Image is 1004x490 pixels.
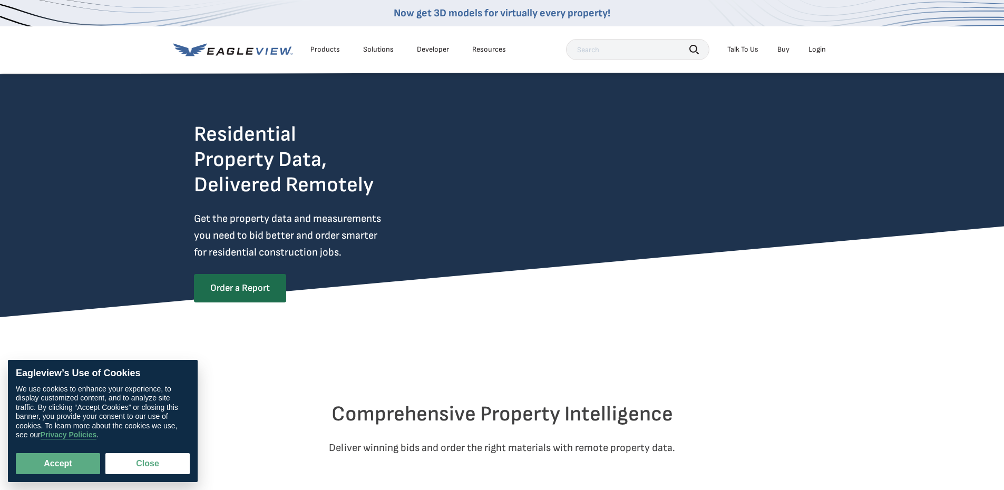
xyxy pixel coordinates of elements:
[194,122,374,198] h2: Residential Property Data, Delivered Remotely
[808,45,826,54] div: Login
[472,45,506,54] div: Resources
[394,7,610,19] a: Now get 3D models for virtually every property!
[363,45,394,54] div: Solutions
[194,210,425,261] p: Get the property data and measurements you need to bid better and order smarter for residential c...
[417,45,449,54] a: Developer
[194,401,811,427] h2: Comprehensive Property Intelligence
[566,39,709,60] input: Search
[41,431,97,440] a: Privacy Policies
[105,453,190,474] button: Close
[310,45,340,54] div: Products
[16,453,100,474] button: Accept
[777,45,789,54] a: Buy
[194,274,286,302] a: Order a Report
[16,385,190,440] div: We use cookies to enhance your experience, to display customized content, and to analyze site tra...
[16,368,190,379] div: Eagleview’s Use of Cookies
[727,45,758,54] div: Talk To Us
[194,439,811,456] p: Deliver winning bids and order the right materials with remote property data.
